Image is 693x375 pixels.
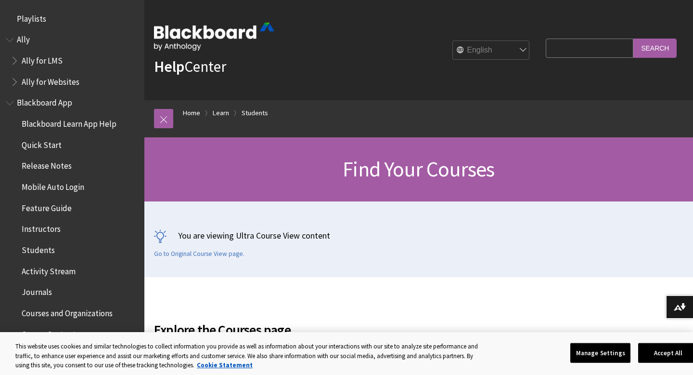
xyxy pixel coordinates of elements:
[22,158,72,171] span: Release Notes
[15,342,485,370] div: This website uses cookies and similar technologies to collect information you provide as well as ...
[154,57,226,76] a: HelpCenter
[154,229,683,241] p: You are viewing Ultra Course View content
[154,23,274,51] img: Blackboard by Anthology
[22,263,76,276] span: Activity Stream
[22,137,62,150] span: Quick Start
[22,326,76,339] span: Course Content
[17,11,46,24] span: Playlists
[22,305,113,318] span: Courses and Organizations
[22,200,72,213] span: Feature Guide
[154,320,541,340] span: Explore the Courses page
[22,221,61,234] span: Instructors
[6,32,139,90] nav: Book outline for Anthology Ally Help
[22,242,55,255] span: Students
[453,41,530,60] select: Site Language Selector
[22,284,52,297] span: Journals
[242,107,268,119] a: Students
[213,107,229,119] a: Learn
[17,95,72,108] span: Blackboard App
[183,107,200,119] a: Home
[22,179,84,192] span: Mobile Auto Login
[197,361,253,369] a: More information about your privacy, opens in a new tab
[343,156,494,182] span: Find Your Courses
[570,343,630,363] button: Manage Settings
[22,53,63,66] span: Ally for LMS
[154,250,244,258] a: Go to Original Course View page.
[22,116,116,129] span: Blackboard Learn App Help
[6,11,139,27] nav: Book outline for Playlists
[154,57,184,76] strong: Help
[633,39,677,57] input: Search
[22,74,79,87] span: Ally for Websites
[17,32,30,45] span: Ally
